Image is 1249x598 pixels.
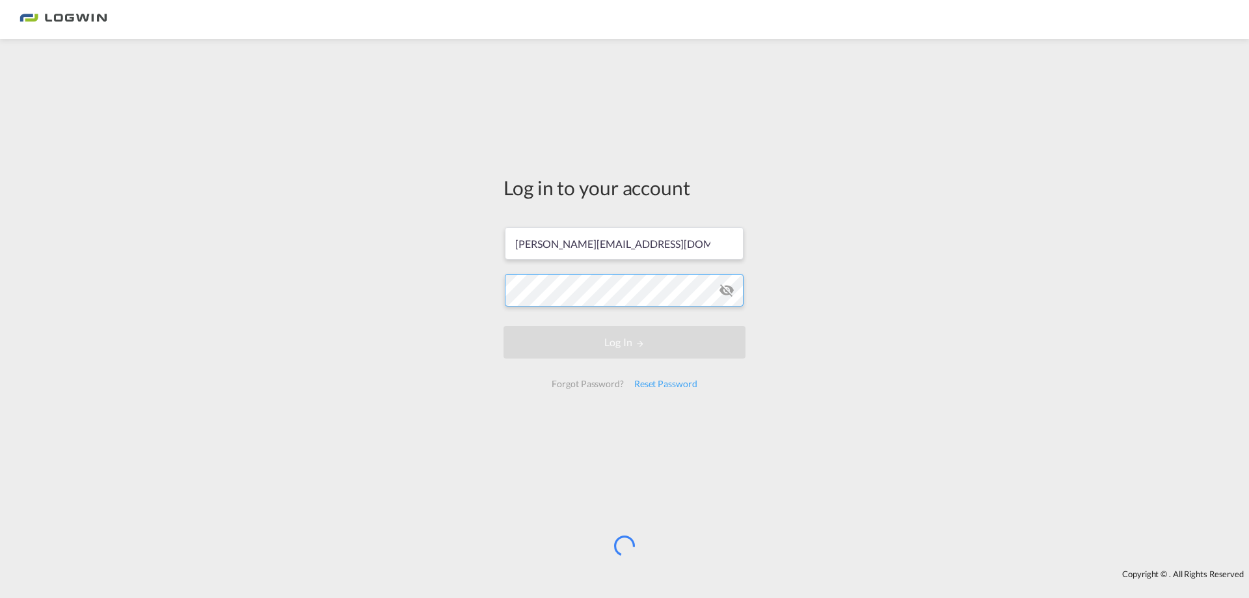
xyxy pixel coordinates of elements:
div: Log in to your account [504,174,745,201]
md-icon: icon-eye-off [719,282,734,298]
button: LOGIN [504,326,745,359]
img: bc73a0e0d8c111efacd525e4c8ad7d32.png [20,5,107,34]
div: Forgot Password? [546,372,628,396]
div: Reset Password [629,372,703,396]
input: Enter email/phone number [505,227,744,260]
